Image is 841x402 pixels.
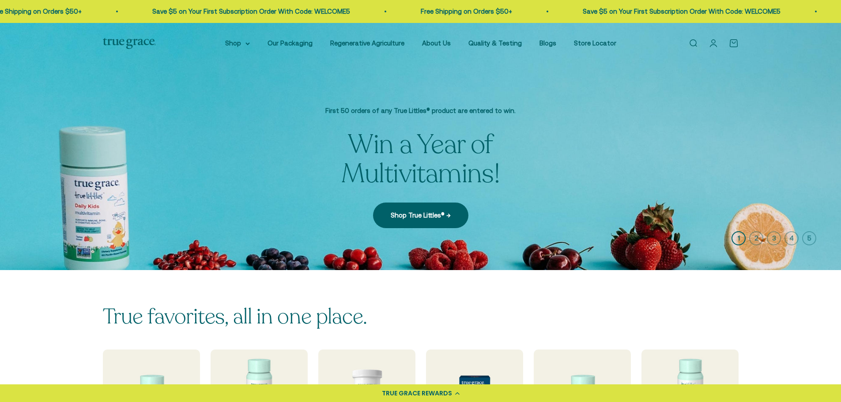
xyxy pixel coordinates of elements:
[103,302,367,331] split-lines: True favorites, all in one place.
[784,231,799,245] button: 4
[802,231,816,245] button: 5
[749,231,763,245] button: 2
[767,231,781,245] button: 3
[468,39,522,47] a: Quality & Testing
[539,39,556,47] a: Blogs
[574,39,616,47] a: Store Locator
[275,105,566,116] p: First 50 orders of any True Littles® product are entered to win.
[151,6,349,17] p: Save $5 on Your First Subscription Order With Code: WELCOME5
[582,6,780,17] p: Save $5 on Your First Subscription Order With Code: WELCOME5
[341,127,500,192] split-lines: Win a Year of Multivitamins!
[268,39,313,47] a: Our Packaging
[732,231,746,245] button: 1
[225,38,250,49] summary: Shop
[420,8,511,15] a: Free Shipping on Orders $50+
[373,203,468,228] a: Shop True Littles® →
[422,39,451,47] a: About Us
[330,39,404,47] a: Regenerative Agriculture
[382,389,452,398] div: TRUE GRACE REWARDS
